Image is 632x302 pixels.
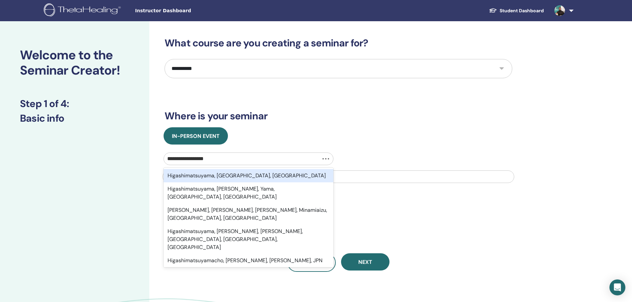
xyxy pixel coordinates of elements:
[135,7,235,14] span: Instructor Dashboard
[164,225,333,254] div: Higashimatsuyama, [PERSON_NAME], [PERSON_NAME], [GEOGRAPHIC_DATA], [GEOGRAPHIC_DATA], [GEOGRAPHIC...
[165,110,512,122] h3: Where is your seminar
[20,98,129,110] h3: Step 1 of 4 :
[489,8,497,13] img: graduation-cap-white.svg
[484,5,549,17] a: Student Dashboard
[341,253,389,271] button: Next
[20,48,129,78] h2: Welcome to the Seminar Creator!
[164,169,333,182] div: Higashimatsuyama, [GEOGRAPHIC_DATA], [GEOGRAPHIC_DATA]
[165,37,512,49] h3: What course are you creating a seminar for?
[164,254,333,267] div: Higashimatsuyamacho, [PERSON_NAME], [PERSON_NAME], JPN
[554,5,565,16] img: default.png
[165,203,512,215] h3: Confirm your details
[358,259,372,266] span: Next
[164,204,333,225] div: [PERSON_NAME], [PERSON_NAME], [PERSON_NAME], Minamiaizu, [GEOGRAPHIC_DATA], [GEOGRAPHIC_DATA]
[172,133,220,140] span: In-Person Event
[164,182,333,204] div: Higashimatsuyama, [PERSON_NAME], Yama, [GEOGRAPHIC_DATA], [GEOGRAPHIC_DATA]
[165,217,512,237] h3: Dig Deeper with [PERSON_NAME]
[20,112,129,124] h3: Basic info
[164,127,228,145] button: In-Person Event
[44,3,123,18] img: logo.png
[609,279,625,295] div: Open Intercom Messenger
